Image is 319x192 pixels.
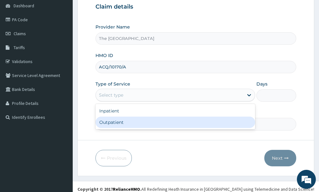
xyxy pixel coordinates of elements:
[14,31,26,36] span: Claims
[95,117,255,128] div: Outpatient
[77,186,141,192] strong: Copyright © 2017 .
[14,45,25,50] span: Tariffs
[99,92,123,98] div: Select type
[12,32,26,48] img: d_794563401_company_1708531726252_794563401
[95,61,296,73] input: Enter HMO ID
[95,150,132,166] button: Previous
[3,126,120,148] textarea: Type your message and hit 'Enter'
[113,186,140,192] a: RelianceHMO
[104,3,119,18] div: Minimize live chat window
[14,3,34,9] span: Dashboard
[37,56,87,120] span: We're online!
[95,52,113,59] label: HMO ID
[256,81,267,87] label: Days
[264,150,296,166] button: Next
[33,35,106,44] div: Chat with us now
[95,24,130,30] label: Provider Name
[95,81,130,87] label: Type of Service
[95,105,255,117] div: Inpatient
[95,3,296,10] h3: Claim details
